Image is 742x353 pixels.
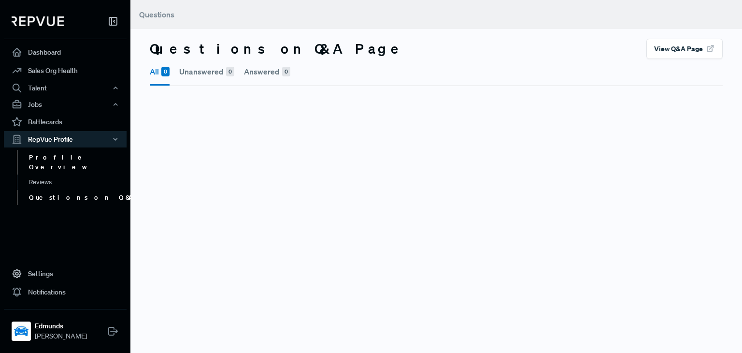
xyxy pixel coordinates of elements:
[4,309,127,345] a: EdmundsEdmunds[PERSON_NAME]
[17,150,140,175] a: Profile Overview
[4,283,127,301] a: Notifications
[150,59,170,86] button: All
[4,113,127,131] a: Battlecards
[161,67,170,76] span: 0
[4,80,127,96] button: Talent
[14,324,29,339] img: Edmunds
[35,331,87,341] span: [PERSON_NAME]
[244,59,290,84] button: Answered
[150,41,405,57] h3: Questions on Q&A Page
[17,190,140,206] a: Questions on Q&A
[4,61,127,80] a: Sales Org Health
[139,10,174,19] span: Questions
[17,175,140,190] a: Reviews
[179,59,234,84] button: Unanswered
[4,265,127,283] a: Settings
[226,67,234,76] span: 0
[4,43,127,61] a: Dashboard
[35,321,87,331] strong: Edmunds
[12,16,64,26] img: RepVue
[646,39,723,59] button: View Q&A Page
[4,96,127,113] button: Jobs
[646,43,723,53] a: View Q&A Page
[282,67,290,76] span: 0
[4,131,127,147] button: RepVue Profile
